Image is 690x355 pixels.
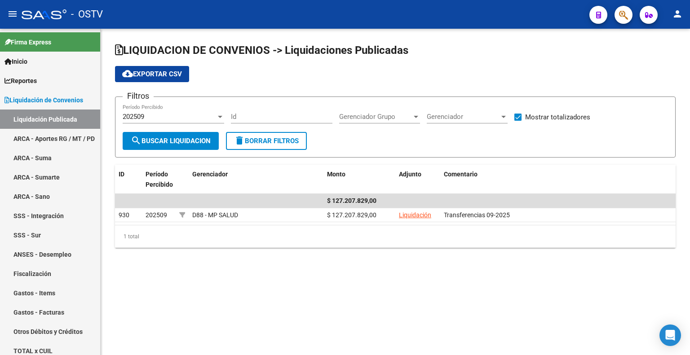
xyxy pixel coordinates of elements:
[122,68,133,79] mat-icon: cloud_download
[131,137,211,145] span: Buscar Liquidacion
[119,171,124,178] span: ID
[146,171,173,188] span: Período Percibido
[659,324,681,346] div: Open Intercom Messenger
[395,165,440,204] datatable-header-cell: Adjunto
[399,171,421,178] span: Adjunto
[192,211,238,219] span: D88 - MP SALUD
[189,165,323,204] datatable-header-cell: Gerenciador
[4,57,27,66] span: Inicio
[71,4,103,24] span: - OSTV
[122,70,182,78] span: Exportar CSV
[234,137,299,145] span: Borrar Filtros
[7,9,18,19] mat-icon: menu
[4,37,51,47] span: Firma Express
[123,113,144,121] span: 202509
[192,171,228,178] span: Gerenciador
[115,165,142,204] datatable-header-cell: ID
[444,211,510,219] span: Transferencias 09-2025
[123,132,219,150] button: Buscar Liquidacion
[234,135,245,146] mat-icon: delete
[399,211,431,219] a: Liquidación
[115,44,408,57] span: LIQUIDACION DE CONVENIOS -> Liquidaciones Publicadas
[142,165,176,204] datatable-header-cell: Período Percibido
[146,211,167,219] span: 202509
[327,171,345,178] span: Monto
[123,90,154,102] h3: Filtros
[4,95,83,105] span: Liquidación de Convenios
[444,171,478,178] span: Comentario
[226,132,307,150] button: Borrar Filtros
[525,112,590,123] span: Mostrar totalizadores
[323,165,395,204] datatable-header-cell: Monto
[327,210,392,220] div: $ 127.207.829,00
[339,113,412,121] span: Gerenciador Grupo
[115,66,189,82] button: Exportar CSV
[4,76,37,86] span: Reportes
[427,113,500,121] span: Gerenciador
[119,211,129,219] span: 930
[672,9,683,19] mat-icon: person
[131,135,142,146] mat-icon: search
[327,197,376,204] span: $ 127.207.829,00
[115,225,676,248] div: 1 total
[440,165,676,204] datatable-header-cell: Comentario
